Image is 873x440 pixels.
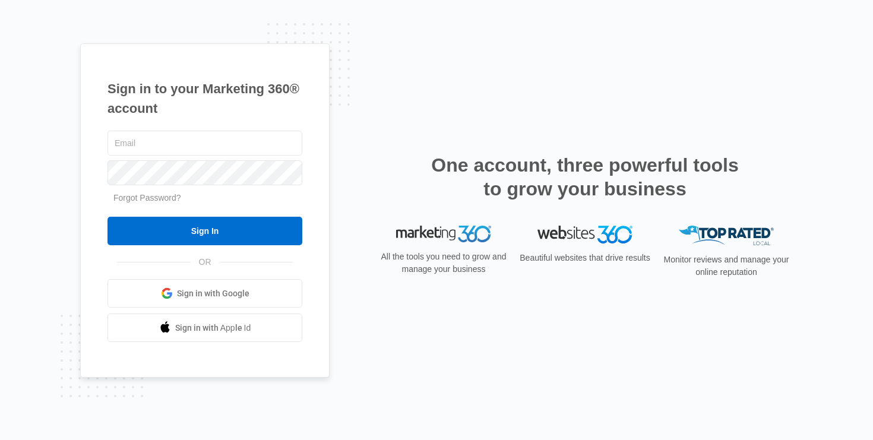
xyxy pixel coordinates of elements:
img: Marketing 360 [396,226,491,242]
h1: Sign in to your Marketing 360® account [107,79,302,118]
img: Top Rated Local [679,226,774,245]
p: Beautiful websites that drive results [518,252,651,264]
h2: One account, three powerful tools to grow your business [428,153,742,201]
a: Forgot Password? [113,193,181,202]
input: Email [107,131,302,156]
p: All the tools you need to grow and manage your business [377,251,510,276]
span: OR [191,256,220,268]
img: Websites 360 [537,226,632,243]
a: Sign in with Google [107,279,302,308]
p: Monitor reviews and manage your online reputation [660,254,793,278]
a: Sign in with Apple Id [107,314,302,342]
span: Sign in with Google [177,287,249,300]
input: Sign In [107,217,302,245]
span: Sign in with Apple Id [175,322,251,334]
